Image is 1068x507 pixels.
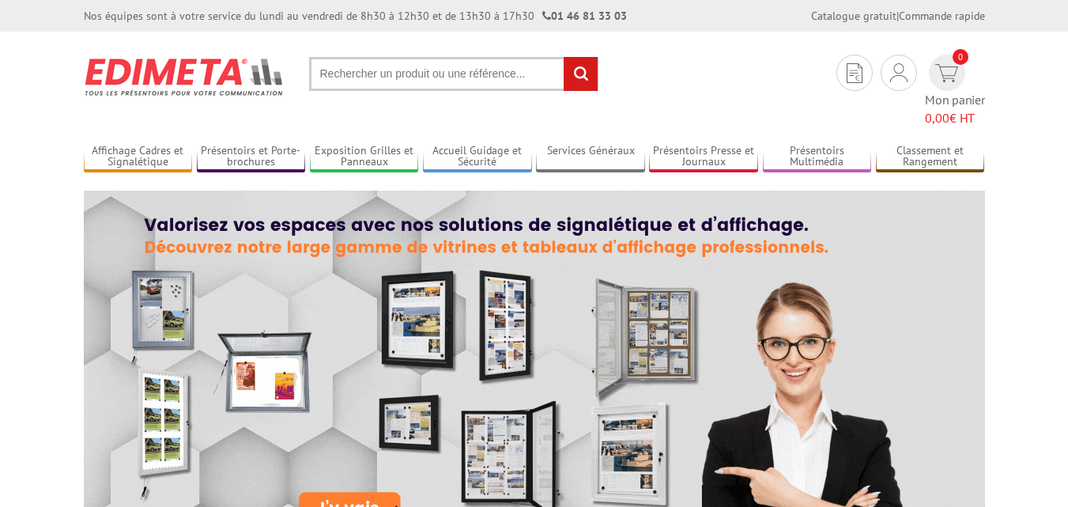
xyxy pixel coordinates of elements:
[935,64,958,82] img: devis rapide
[811,8,985,24] div: |
[310,144,419,170] a: Exposition Grilles et Panneaux
[847,63,862,83] img: devis rapide
[542,9,627,23] strong: 01 46 81 33 03
[925,109,985,127] span: € HT
[84,47,285,106] img: Présentoir, panneau, stand - Edimeta - PLV, affichage, mobilier bureau, entreprise
[953,49,968,65] span: 0
[536,144,645,170] a: Services Généraux
[899,9,985,23] a: Commande rapide
[197,144,306,170] a: Présentoirs et Porte-brochures
[925,55,985,127] a: devis rapide 0 Mon panier 0,00€ HT
[811,9,896,23] a: Catalogue gratuit
[890,63,908,82] img: devis rapide
[876,144,985,170] a: Classement et Rangement
[309,57,598,91] input: Rechercher un produit ou une référence...
[423,144,532,170] a: Accueil Guidage et Sécurité
[925,110,949,126] span: 0,00
[84,8,627,24] div: Nos équipes sont à votre service du lundi au vendredi de 8h30 à 12h30 et de 13h30 à 17h30
[925,91,985,127] span: Mon panier
[763,144,872,170] a: Présentoirs Multimédia
[84,144,193,170] a: Affichage Cadres et Signalétique
[564,57,598,91] input: rechercher
[649,144,758,170] a: Présentoirs Presse et Journaux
